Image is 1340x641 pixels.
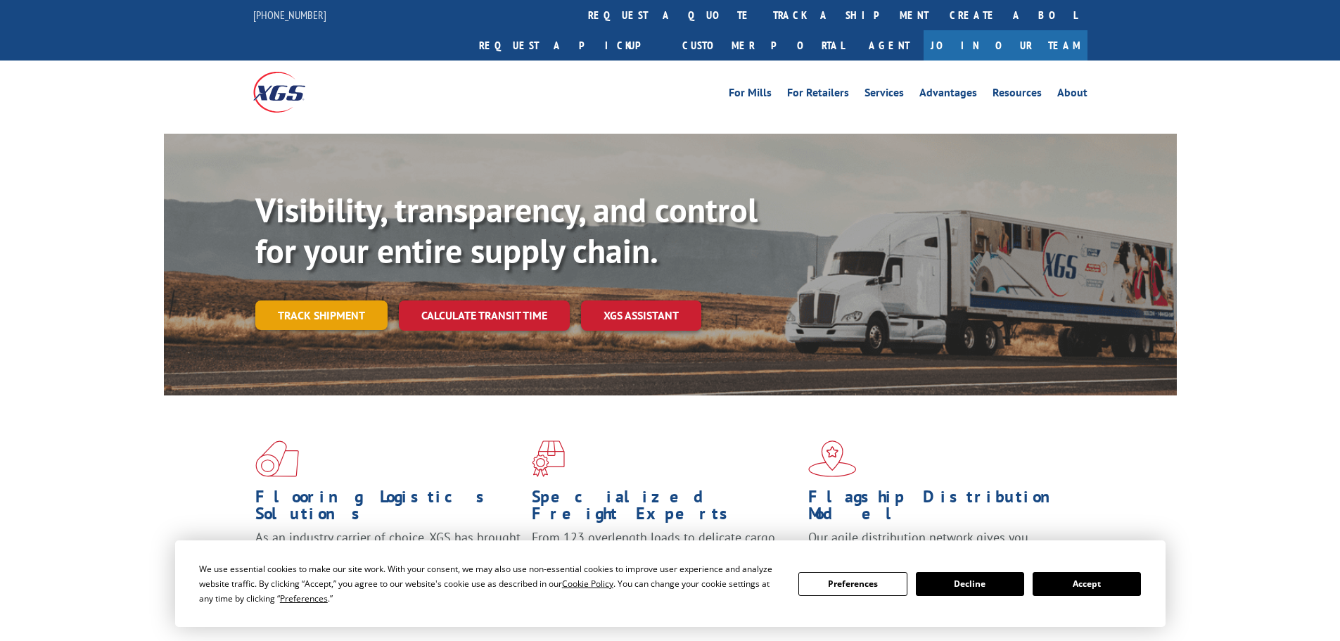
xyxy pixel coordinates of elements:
[253,8,326,22] a: [PHONE_NUMBER]
[919,87,977,103] a: Advantages
[729,87,772,103] a: For Mills
[672,30,855,61] a: Customer Portal
[1057,87,1087,103] a: About
[808,488,1074,529] h1: Flagship Distribution Model
[808,440,857,477] img: xgs-icon-flagship-distribution-model-red
[255,188,758,272] b: Visibility, transparency, and control for your entire supply chain.
[532,440,565,477] img: xgs-icon-focused-on-flooring-red
[916,572,1024,596] button: Decline
[864,87,904,103] a: Services
[255,440,299,477] img: xgs-icon-total-supply-chain-intelligence-red
[855,30,924,61] a: Agent
[255,488,521,529] h1: Flooring Logistics Solutions
[581,300,701,331] a: XGS ASSISTANT
[255,529,521,579] span: As an industry carrier of choice, XGS has brought innovation and dedication to flooring logistics...
[924,30,1087,61] a: Join Our Team
[399,300,570,331] a: Calculate transit time
[255,300,388,330] a: Track shipment
[199,561,781,606] div: We use essential cookies to make our site work. With your consent, we may also use non-essential ...
[798,572,907,596] button: Preferences
[993,87,1042,103] a: Resources
[1033,572,1141,596] button: Accept
[280,592,328,604] span: Preferences
[562,578,613,590] span: Cookie Policy
[787,87,849,103] a: For Retailers
[532,488,798,529] h1: Specialized Freight Experts
[175,540,1166,627] div: Cookie Consent Prompt
[468,30,672,61] a: Request a pickup
[532,529,798,592] p: From 123 overlength loads to delicate cargo, our experienced staff knows the best way to move you...
[808,529,1067,562] span: Our agile distribution network gives you nationwide inventory management on demand.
